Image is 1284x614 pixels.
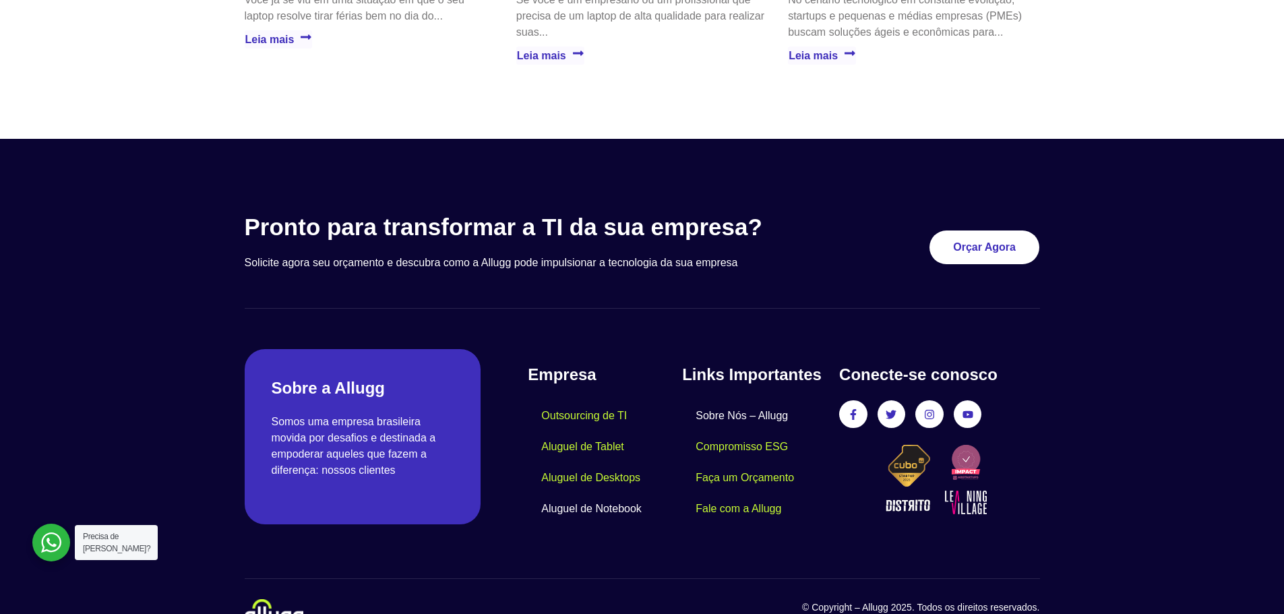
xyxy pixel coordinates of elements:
[528,493,655,524] a: Aluguel de Notebook
[682,363,826,387] h4: Links Importantes
[953,242,1016,253] span: Orçar Agora
[682,493,795,524] a: Fale com a Allugg
[528,462,654,493] a: Aluguel de Desktops
[83,532,150,553] span: Precisa de [PERSON_NAME]?
[528,431,637,462] a: Aluguel de Tablet
[528,400,640,431] a: Outsourcing de TI
[929,231,1039,264] a: Orçar Agora
[528,400,682,524] nav: Menu
[272,414,454,479] p: Somos uma empresa brasileira movida por desafios e destinada a empoderar aqueles que fazem a dife...
[528,363,682,387] h4: Empresa
[682,462,807,493] a: Faça um Orçamento
[839,363,1039,387] h4: Conecte-se conosco
[245,213,825,241] h3: Pronto para transformar a TI da sua empresa?
[245,255,825,271] p: Solicite agora seu orçamento e descubra como a Allugg pode impulsionar a tecnologia da sua empresa
[272,376,454,400] h2: Sobre a Allugg
[1041,441,1284,614] div: Widget de chat
[682,400,826,524] nav: Menu
[245,30,313,49] a: Leia mais
[1041,441,1284,614] iframe: Chat Widget
[788,47,856,65] a: Leia mais
[682,431,801,462] a: Compromisso ESG
[516,47,584,65] a: Leia mais
[682,400,801,431] a: Sobre Nós – Allugg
